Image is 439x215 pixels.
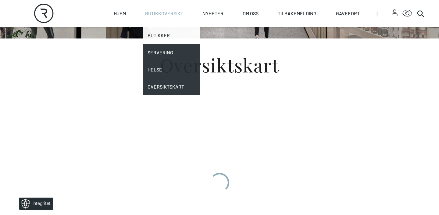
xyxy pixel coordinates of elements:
[143,44,200,61] a: Servering
[143,61,200,78] a: Helse
[402,9,412,18] button: Open Accessibility Menu
[24,56,415,74] h1: Oversiktskart
[6,195,63,212] iframe: Manage Preferences
[143,27,200,44] a: Butikker
[143,78,200,95] a: Oversiktskart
